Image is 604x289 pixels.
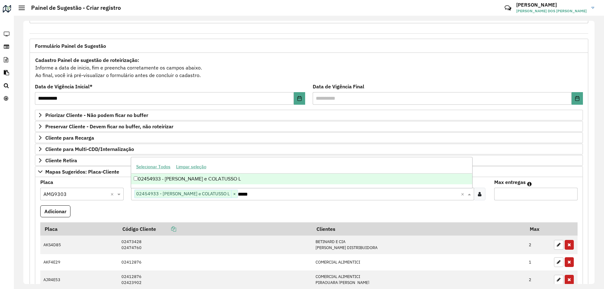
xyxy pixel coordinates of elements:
th: Código Cliente [118,222,312,236]
span: × [231,190,238,198]
button: Limpar seleção [173,162,209,172]
td: 02412876 02423902 [118,270,312,289]
td: 2 [526,270,551,289]
a: Mapas Sugeridos: Placa-Cliente [35,166,583,177]
td: 1 [526,254,551,270]
a: Cliente para Multi-CDD/Internalização [35,144,583,154]
span: Cliente para Recarga [45,135,94,140]
td: AJR4E53 [40,270,118,289]
span: Priorizar Cliente - Não podem ficar no buffer [45,113,148,118]
span: Formulário Painel de Sugestão [35,43,106,48]
label: Placa [40,178,53,186]
td: AKS4D85 [40,236,118,254]
span: Clear all [461,190,466,198]
a: Copiar [156,226,176,232]
span: 02454933 - [PERSON_NAME] e COLATUSSO L [135,190,231,197]
span: Preservar Cliente - Devem ficar no buffer, não roteirizar [45,124,173,129]
button: Choose Date [294,92,305,105]
ng-dropdown-panel: Options list [131,157,473,188]
div: 02454933 - [PERSON_NAME] e COLATUSSO L [131,174,473,184]
span: [PERSON_NAME] DOS [PERSON_NAME] [516,8,587,14]
th: Placa [40,222,118,236]
td: AKF4E29 [40,254,118,270]
label: Data de Vigência Final [313,83,364,90]
td: COMERCIAL ALIMENTICI [312,254,525,270]
td: COMERCIAL ALIMENTICI PIRAQUARA [PERSON_NAME] [312,270,525,289]
th: Clientes [312,222,525,236]
td: 02412876 [118,254,312,270]
td: 02473428 02474760 [118,236,312,254]
a: Contato Rápido [501,1,515,15]
label: Max entregas [494,178,526,186]
td: 2 [526,236,551,254]
span: Cliente Retira [45,158,77,163]
a: Priorizar Cliente - Não podem ficar no buffer [35,110,583,120]
span: Mapas Sugeridos: Placa-Cliente [45,169,119,174]
td: BETINARD E CIA [PERSON_NAME] DISTRIBUIDORA [312,236,525,254]
th: Max [526,222,551,236]
a: Cliente Retira [35,155,583,166]
div: Informe a data de inicio, fim e preencha corretamente os campos abaixo. Ao final, você irá pré-vi... [35,56,583,79]
button: Choose Date [572,92,583,105]
em: Máximo de clientes que serão colocados na mesma rota com os clientes informados [527,181,532,186]
button: Adicionar [40,205,70,217]
button: Selecionar Todos [133,162,173,172]
a: Cliente para Recarga [35,132,583,143]
label: Data de Vigência Inicial [35,83,92,90]
span: Cliente para Multi-CDD/Internalização [45,147,134,152]
h3: [PERSON_NAME] [516,2,587,8]
span: Clear all [110,190,116,198]
strong: Cadastro Painel de sugestão de roteirização: [35,57,139,63]
a: Preservar Cliente - Devem ficar no buffer, não roteirizar [35,121,583,132]
h2: Painel de Sugestão - Criar registro [25,4,121,11]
